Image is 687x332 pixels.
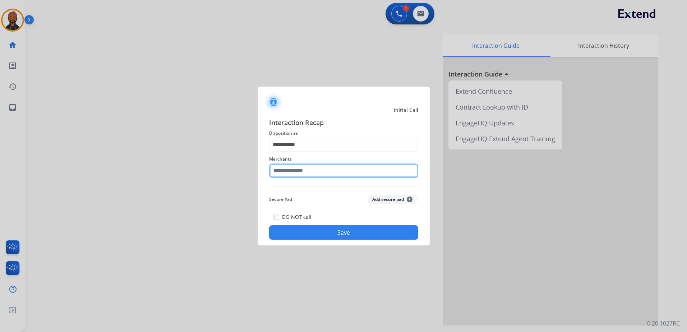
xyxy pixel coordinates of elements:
[269,155,418,163] span: Merchants
[265,93,282,111] img: contactIcon
[368,195,417,204] button: Add secure pad+
[269,129,418,138] span: Disposition as
[269,225,418,240] button: Save
[394,107,418,114] span: Initial Call
[269,195,292,204] span: Secure Pad
[407,197,412,202] span: +
[282,213,312,221] label: DO NOT call
[647,319,680,328] p: 0.20.1027RC
[269,117,418,129] span: Interaction Recap
[269,186,418,187] img: contact-recap-line.svg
